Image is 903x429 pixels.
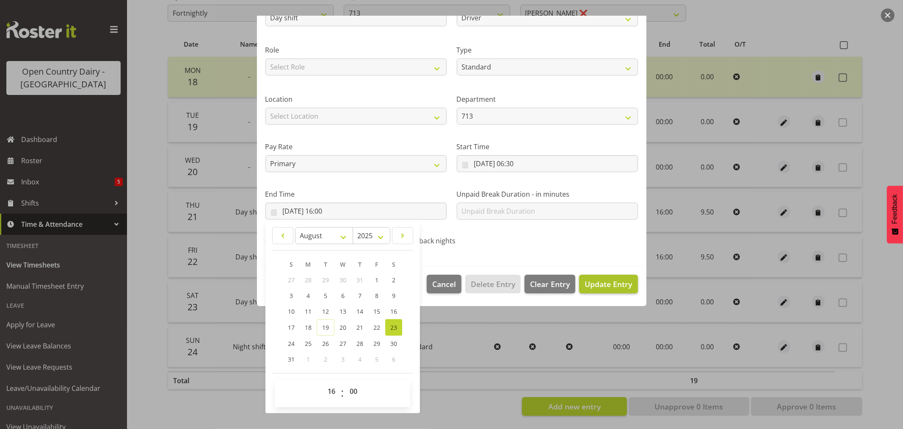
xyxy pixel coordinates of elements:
label: Role [265,45,447,55]
button: Clear Entry [525,275,575,293]
a: 31 [283,351,300,367]
span: 2 [324,355,327,363]
a: 10 [283,304,300,319]
span: Cancel [432,279,456,290]
label: Type [457,45,638,55]
span: 3 [290,292,293,300]
span: 19 [322,323,329,331]
a: 24 [283,336,300,351]
a: 7 [351,288,368,304]
a: 1 [368,272,385,288]
span: 2 [392,276,395,284]
input: Unpaid Break Duration [457,203,638,220]
span: M [306,260,311,268]
span: 5 [375,355,378,363]
label: Pay Rate [265,142,447,152]
span: 22 [373,323,380,331]
span: F [376,260,378,268]
input: Shift Name [265,9,447,26]
a: 13 [334,304,351,319]
span: T [324,260,327,268]
span: 6 [341,292,345,300]
span: 7 [358,292,362,300]
a: 3 [283,288,300,304]
label: Unpaid Break Duration - in minutes [457,189,638,199]
span: : [341,383,344,404]
button: Feedback - Show survey [887,186,903,243]
label: Start Time [457,142,638,152]
span: 17 [288,323,295,331]
span: 9 [392,292,395,300]
label: Location [265,94,447,104]
span: 6 [392,355,395,363]
span: 30 [340,276,346,284]
a: 25 [300,336,317,351]
a: 9 [385,288,402,304]
a: 5 [317,288,334,304]
span: Call back nights [401,237,456,245]
span: S [392,260,395,268]
span: 31 [288,355,295,363]
a: 30 [385,336,402,351]
span: 14 [356,307,363,315]
input: Click to select... [265,203,447,220]
span: T [358,260,362,268]
span: 28 [356,340,363,348]
a: 15 [368,304,385,319]
span: 26 [322,340,329,348]
a: 19 [317,319,334,336]
span: 16 [390,307,397,315]
a: 28 [351,336,368,351]
button: Delete Entry [465,275,521,293]
a: 2 [385,272,402,288]
span: 25 [305,340,312,348]
span: 20 [340,323,346,331]
span: 30 [390,340,397,348]
span: 3 [341,355,345,363]
span: 18 [305,323,312,331]
span: 24 [288,340,295,348]
span: S [290,260,293,268]
a: 29 [368,336,385,351]
a: 18 [300,319,317,336]
span: Feedback [891,194,899,224]
span: 15 [373,307,380,315]
span: 28 [305,276,312,284]
span: W [340,260,346,268]
input: Click to select... [457,155,638,172]
a: 23 [385,319,402,336]
button: Cancel [427,275,461,293]
span: 29 [322,276,329,284]
a: 4 [300,288,317,304]
a: 21 [351,319,368,336]
span: 13 [340,307,346,315]
span: Clear Entry [530,279,570,290]
button: Update Entry [579,275,638,293]
a: 16 [385,304,402,319]
a: 14 [351,304,368,319]
a: 6 [334,288,351,304]
a: 17 [283,319,300,336]
span: 21 [356,323,363,331]
span: 4 [358,355,362,363]
span: 1 [307,355,310,363]
span: 8 [375,292,378,300]
span: 11 [305,307,312,315]
span: 10 [288,307,295,315]
label: End Time [265,189,447,199]
a: 26 [317,336,334,351]
a: 27 [334,336,351,351]
a: 22 [368,319,385,336]
span: 29 [373,340,380,348]
span: 4 [307,292,310,300]
span: Delete Entry [471,279,515,290]
span: 27 [288,276,295,284]
span: 23 [390,323,397,331]
span: 5 [324,292,327,300]
a: 12 [317,304,334,319]
a: 20 [334,319,351,336]
label: Department [457,94,638,104]
span: 31 [356,276,363,284]
span: 1 [375,276,378,284]
a: 11 [300,304,317,319]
